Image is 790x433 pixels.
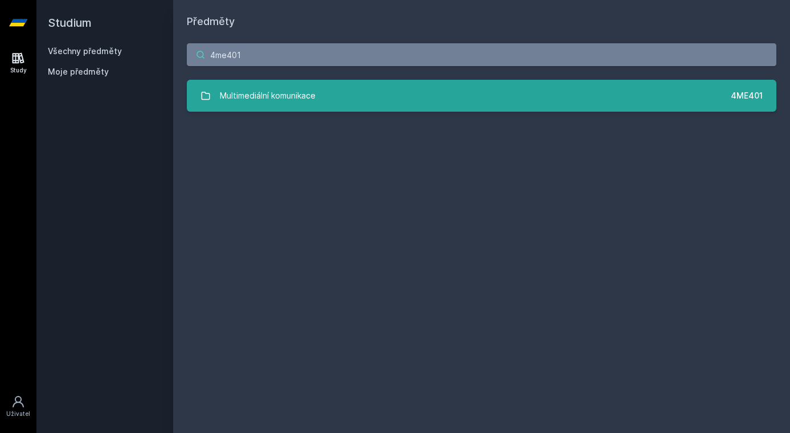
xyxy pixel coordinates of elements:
a: Všechny předměty [48,46,122,56]
div: Multimediální komunikace [220,84,316,107]
span: Moje předměty [48,66,109,77]
input: Název nebo ident předmětu… [187,43,776,66]
a: Multimediální komunikace 4ME401 [187,80,776,112]
div: Study [10,66,27,75]
h1: Předměty [187,14,776,30]
a: Study [2,46,34,80]
a: Uživatel [2,389,34,424]
div: 4ME401 [731,90,763,101]
div: Uživatel [6,410,30,418]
